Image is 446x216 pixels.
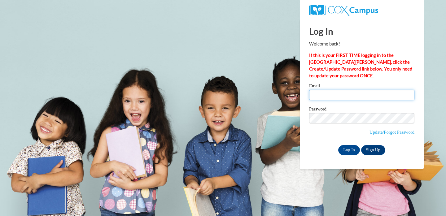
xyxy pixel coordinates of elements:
[309,84,414,90] label: Email
[309,5,378,16] img: COX Campus
[338,145,360,155] input: Log In
[309,7,378,12] a: COX Campus
[309,25,414,37] h1: Log In
[361,145,385,155] a: Sign Up
[309,41,414,47] p: Welcome back!
[309,107,414,113] label: Password
[369,130,414,135] a: Update/Forgot Password
[309,53,412,78] strong: If this is your FIRST TIME logging in to the [GEOGRAPHIC_DATA][PERSON_NAME], click the Create/Upd...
